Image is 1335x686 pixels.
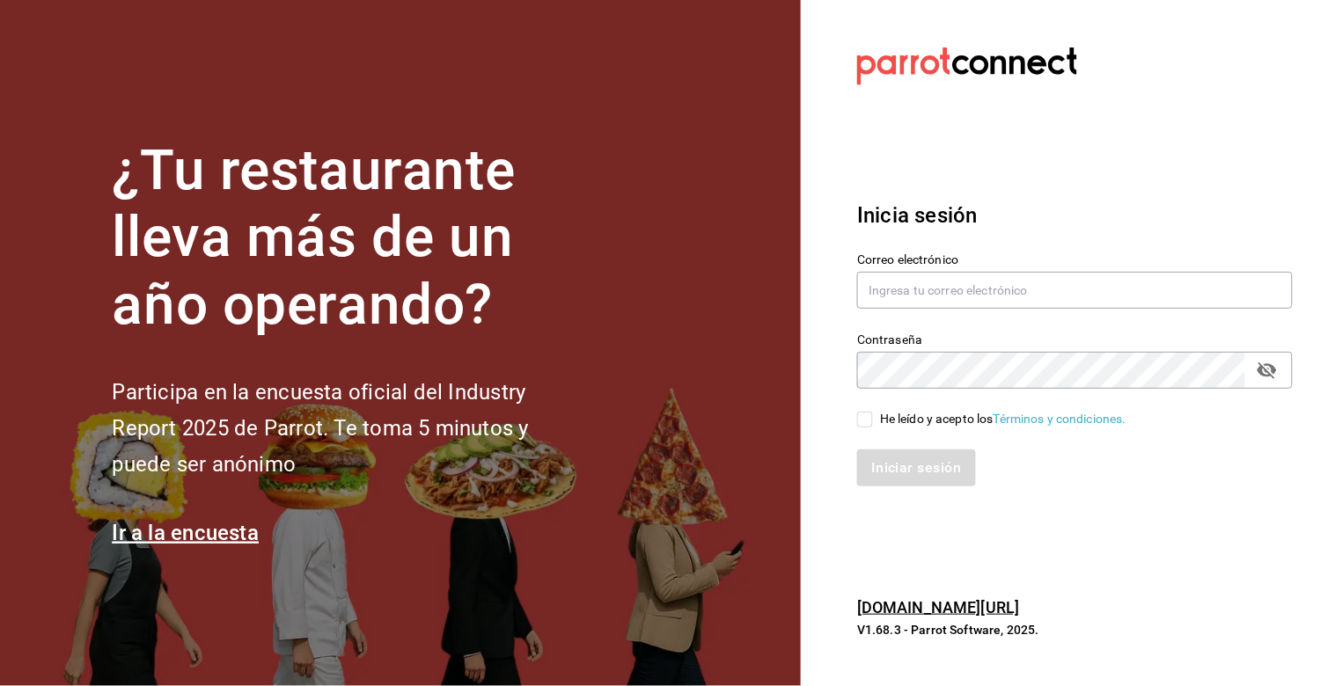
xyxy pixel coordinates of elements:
label: Correo electrónico [857,253,1293,266]
h3: Inicia sesión [857,200,1293,231]
p: V1.68.3 - Parrot Software, 2025. [857,621,1293,639]
h2: Participa en la encuesta oficial del Industry Report 2025 de Parrot. Te toma 5 minutos y puede se... [112,375,587,482]
div: He leído y acepto los [880,410,1126,428]
a: [DOMAIN_NAME][URL] [857,598,1019,617]
input: Ingresa tu correo electrónico [857,272,1293,309]
button: passwordField [1252,355,1282,385]
label: Contraseña [857,333,1293,346]
a: Ir a la encuesta [112,521,259,545]
h1: ¿Tu restaurante lleva más de un año operando? [112,137,587,339]
a: Términos y condiciones. [994,412,1126,426]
